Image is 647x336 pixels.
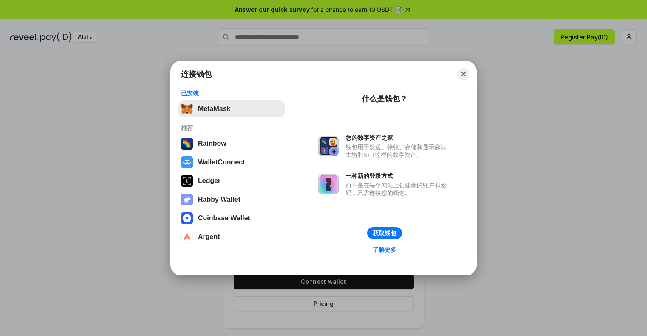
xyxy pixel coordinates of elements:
div: 已安装 [181,89,282,97]
img: svg+xml,%3Csvg%20width%3D%2228%22%20height%3D%2228%22%20viewBox%3D%220%200%2028%2028%22%20fill%3D... [181,212,193,224]
img: svg+xml,%3Csvg%20xmlns%3D%22http%3A%2F%2Fwww.w3.org%2F2000%2Fsvg%22%20fill%3D%22none%22%20viewBox... [318,136,339,156]
div: 一种新的登录方式 [346,172,451,180]
div: WalletConnect [198,158,245,166]
button: 获取钱包 [367,227,402,239]
img: svg+xml,%3Csvg%20xmlns%3D%22http%3A%2F%2Fwww.w3.org%2F2000%2Fsvg%22%20fill%3D%22none%22%20viewBox... [318,174,339,194]
div: Rainbow [198,140,226,147]
div: 了解更多 [373,246,396,253]
img: svg+xml,%3Csvg%20xmlns%3D%22http%3A%2F%2Fwww.w3.org%2F2000%2Fsvg%22%20fill%3D%22none%22%20viewBox... [181,194,193,205]
button: Ledger [178,172,285,189]
div: 获取钱包 [373,229,396,237]
img: svg+xml,%3Csvg%20width%3D%2228%22%20height%3D%2228%22%20viewBox%3D%220%200%2028%2028%22%20fill%3D... [181,156,193,168]
div: Coinbase Wallet [198,214,250,222]
button: Argent [178,228,285,245]
div: 钱包用于发送、接收、存储和显示像以太坊和NFT这样的数字资产。 [346,143,451,158]
a: 了解更多 [368,244,402,255]
div: 您的数字资产之家 [346,134,451,142]
button: WalletConnect [178,154,285,171]
img: svg+xml,%3Csvg%20xmlns%3D%22http%3A%2F%2Fwww.w3.org%2F2000%2Fsvg%22%20width%3D%2228%22%20height%3... [181,175,193,187]
button: Close [457,68,469,80]
div: 推荐 [181,124,282,132]
div: Ledger [198,177,220,185]
img: svg+xml,%3Csvg%20width%3D%2228%22%20height%3D%2228%22%20viewBox%3D%220%200%2028%2028%22%20fill%3D... [181,231,193,243]
button: Rabby Wallet [178,191,285,208]
div: 而不是在每个网站上创建新的账户和密码，只需连接您的钱包。 [346,181,451,197]
div: 什么是钱包？ [362,94,407,104]
img: svg+xml,%3Csvg%20fill%3D%22none%22%20height%3D%2233%22%20viewBox%3D%220%200%2035%2033%22%20width%... [181,103,193,115]
button: MetaMask [178,100,285,117]
h1: 连接钱包 [181,69,212,79]
div: Argent [198,233,220,241]
div: Rabby Wallet [198,196,240,203]
button: Rainbow [178,135,285,152]
button: Coinbase Wallet [178,210,285,227]
div: MetaMask [198,105,230,113]
img: svg+xml,%3Csvg%20width%3D%22120%22%20height%3D%22120%22%20viewBox%3D%220%200%20120%20120%22%20fil... [181,138,193,150]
